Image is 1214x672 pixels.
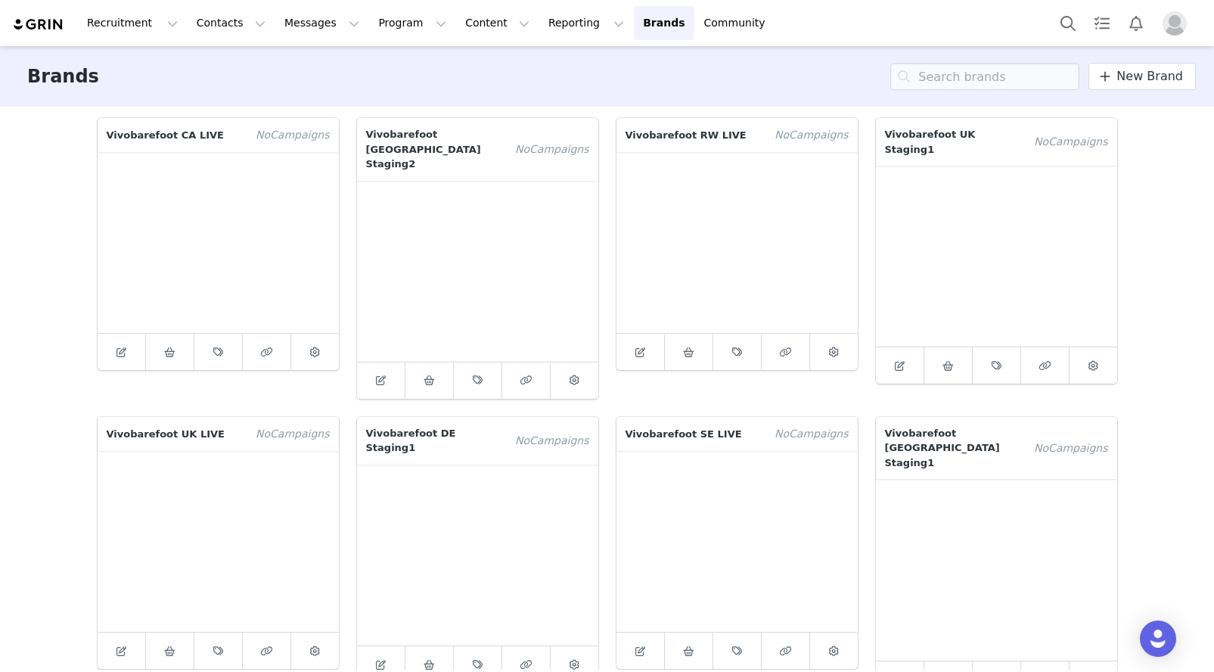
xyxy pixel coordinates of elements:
[456,6,539,40] button: Content
[775,426,789,442] span: No
[765,118,857,152] span: Campaign
[876,417,1026,480] p: Vivobarefoot [GEOGRAPHIC_DATA] Staging1
[515,142,529,157] span: No
[775,127,789,143] span: No
[583,433,588,449] span: s
[616,118,766,152] p: Vivobarefoot RW LIVE
[876,118,1026,166] p: Vivobarefoot UK Staging1
[695,6,781,40] a: Community
[357,417,507,465] p: Vivobarefoot DE Staging1
[324,127,329,143] span: s
[506,118,598,181] span: Campaign
[539,6,633,40] button: Reporting
[1102,440,1107,456] span: s
[12,17,65,32] img: grin logo
[247,417,338,451] span: Campaign
[78,6,187,40] button: Recruitment
[890,63,1079,90] input: Search brands
[1025,118,1116,166] span: Campaign
[1085,6,1119,40] a: Tasks
[515,433,529,449] span: No
[634,6,694,40] a: Brands
[843,127,848,143] span: s
[1163,11,1187,36] img: placeholder-profile.jpg
[256,127,270,143] span: No
[1051,6,1085,40] button: Search
[1088,63,1196,90] a: New Brand
[98,118,247,152] p: Vivobarefoot CA LIVE
[583,142,588,157] span: s
[1116,67,1183,86] span: New Brand
[188,6,275,40] button: Contacts
[616,417,766,451] p: Vivobarefoot SE LIVE
[1140,621,1176,657] div: Open Intercom Messenger
[1153,11,1202,36] button: Profile
[369,6,455,40] button: Program
[1119,6,1153,40] button: Notifications
[98,417,247,451] p: Vivobarefoot UK LIVE
[324,426,329,442] span: s
[506,417,598,465] span: Campaign
[843,426,848,442] span: s
[1034,440,1048,456] span: No
[1034,134,1048,150] span: No
[765,417,857,451] span: Campaign
[357,118,507,181] p: Vivobarefoot [GEOGRAPHIC_DATA] Staging2
[27,63,99,90] h3: Brands
[247,118,338,152] span: Campaign
[1102,134,1107,150] span: s
[256,426,270,442] span: No
[1025,417,1116,480] span: Campaign
[275,6,368,40] button: Messages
